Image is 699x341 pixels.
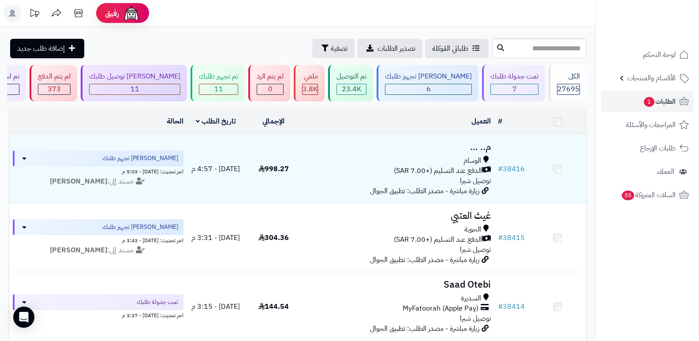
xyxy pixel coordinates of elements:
[10,39,84,58] a: إضافة طلب جديد
[79,65,189,101] a: [PERSON_NAME] توصيل طلبك 11
[191,232,240,243] span: [DATE] - 3:31 م
[102,154,178,163] span: [PERSON_NAME] تجهيز طلبك
[262,116,284,127] a: الإجمالي
[385,84,471,94] div: 6
[621,189,676,201] span: السلات المتروكة
[498,164,503,174] span: #
[38,71,71,82] div: لم يتم الدفع
[403,304,478,314] span: MyFatoorah (Apple Pay)
[627,72,676,84] span: الأقسام والمنتجات
[490,71,538,82] div: تمت جدولة طلبك
[378,43,415,54] span: تصدير الطلبات
[50,245,107,255] strong: [PERSON_NAME]
[196,116,236,127] a: تاريخ الطلب
[461,293,481,304] span: السديرة
[17,43,65,54] span: إضافة طلب جديد
[622,191,634,200] span: 55
[336,71,366,82] div: تم التوصيل
[331,43,348,54] span: تصفية
[626,119,676,131] span: المراجعات والأسئلة
[303,84,318,94] span: 3.8K
[601,114,694,135] a: المراجعات والأسئلة
[547,65,588,101] a: الكل27695
[191,164,240,174] span: [DATE] - 4:57 م
[498,301,503,312] span: #
[258,301,289,312] span: 144.54
[306,280,491,290] h3: Saad Otebi
[199,84,238,94] div: 11
[640,142,676,154] span: طلبات الإرجاع
[6,245,190,255] div: مسند إلى:
[657,165,674,178] span: العملاء
[167,116,183,127] a: الحالة
[105,8,119,19] span: رفيق
[13,310,183,319] div: اخر تحديث: [DATE] - 3:37 م
[50,176,107,187] strong: [PERSON_NAME]
[38,84,70,94] div: 373
[28,65,79,101] a: لم يتم الدفع 373
[23,4,45,24] a: تحديثات المنصة
[312,39,355,58] button: تصفية
[432,43,468,54] span: طلباتي المُوكلة
[601,184,694,206] a: السلات المتروكة55
[102,223,178,232] span: [PERSON_NAME] تجهيز طلبك
[498,232,503,243] span: #
[464,156,481,166] span: الوسام
[601,138,694,159] a: طلبات الإرجاع
[385,71,472,82] div: [PERSON_NAME] تجهيز طلبك
[426,84,431,94] span: 6
[306,142,491,152] h3: م.. …
[199,71,238,82] div: تم تجهيز طلبك
[498,301,525,312] a: #38414
[601,91,694,112] a: الطلبات1
[191,301,240,312] span: [DATE] - 3:15 م
[601,44,694,65] a: لوحة التحكم
[123,4,140,22] img: ai-face.png
[644,97,654,107] span: 1
[491,84,538,94] div: 7
[460,176,491,186] span: توصيل شبرا
[257,84,283,94] div: 0
[337,84,366,94] div: 23449
[214,84,223,94] span: 11
[394,166,482,176] span: الدفع عند التسليم (+7.00 SAR)
[643,95,676,108] span: الطلبات
[6,176,190,187] div: مسند إلى:
[13,307,34,328] div: Open Intercom Messenger
[13,166,183,176] div: اخر تحديث: [DATE] - 5:03 م
[498,232,525,243] a: #38415
[370,186,479,196] span: زيارة مباشرة - مصدر الطلب: تطبيق الجوال
[89,71,180,82] div: [PERSON_NAME] توصيل طلبك
[557,71,580,82] div: الكل
[460,313,491,324] span: توصيل شبرا
[258,232,289,243] span: 304.36
[643,49,676,61] span: لوحة التحكم
[342,84,361,94] span: 23.4K
[425,39,489,58] a: طلباتي المُوكلة
[90,84,180,94] div: 11
[13,235,183,244] div: اخر تحديث: [DATE] - 3:43 م
[48,84,61,94] span: 373
[258,164,289,174] span: 998.27
[557,84,579,94] span: 27695
[292,65,326,101] a: ملغي 3.8K
[357,39,422,58] a: تصدير الطلبات
[189,65,247,101] a: تم تجهيز طلبك 11
[131,84,139,94] span: 11
[303,84,318,94] div: 3838
[601,161,694,182] a: العملاء
[326,65,375,101] a: تم التوصيل 23.4K
[480,65,547,101] a: تمت جدولة طلبك 7
[302,71,318,82] div: ملغي
[498,164,525,174] a: #38416
[460,244,491,255] span: توصيل شبرا
[370,255,479,265] span: زيارة مباشرة - مصدر الطلب: تطبيق الجوال
[512,84,517,94] span: 7
[247,65,292,101] a: لم يتم الرد 0
[375,65,480,101] a: [PERSON_NAME] تجهيز طلبك 6
[498,116,502,127] a: #
[394,235,482,245] span: الدفع عند التسليم (+7.00 SAR)
[257,71,284,82] div: لم يتم الرد
[471,116,491,127] a: العميل
[306,211,491,221] h3: غيث العتيي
